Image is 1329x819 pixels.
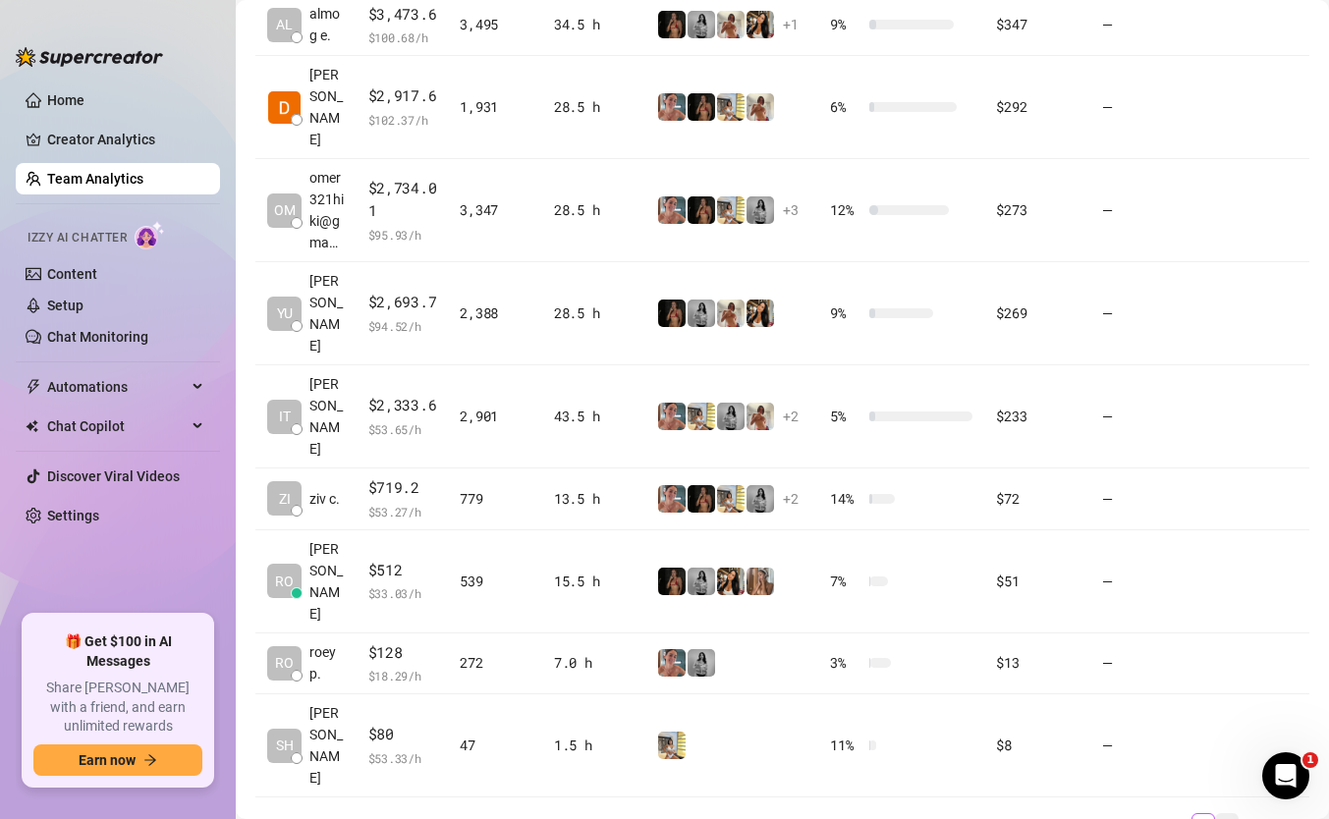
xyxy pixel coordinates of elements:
[1090,159,1204,262] td: —
[658,649,686,677] img: YL
[554,488,634,510] div: 13.5 h
[28,229,127,247] span: Izzy AI Chatter
[47,298,83,313] a: Setup
[460,302,530,324] div: 2,388
[368,110,437,130] span: $ 102.37 /h
[47,266,97,282] a: Content
[47,371,187,403] span: Automations
[368,748,437,768] span: $ 53.33 /h
[1302,752,1318,768] span: 1
[1090,694,1204,797] td: —
[554,571,634,592] div: 15.5 h
[688,93,715,121] img: D
[309,702,345,789] span: [PERSON_NAME]
[277,302,293,324] span: YU
[368,559,437,582] span: $512
[830,571,861,592] span: 7 %
[460,735,530,756] div: 47
[747,93,774,121] img: Green
[309,270,345,356] span: [PERSON_NAME]
[309,538,345,625] span: [PERSON_NAME]
[368,583,437,603] span: $ 33.03 /h
[747,403,774,430] img: Green
[688,649,715,677] img: A
[47,508,99,523] a: Settings
[368,225,437,245] span: $ 95.93 /h
[16,47,163,67] img: logo-BBDzfeDw.svg
[26,379,41,395] span: thunderbolt
[309,488,340,510] span: ziv c.
[658,732,686,759] img: Prinssesa4u
[688,11,715,38] img: A
[554,199,634,221] div: 28.5 h
[783,14,799,35] span: + 1
[747,196,774,224] img: A
[279,406,291,427] span: IT
[47,92,84,108] a: Home
[554,652,634,674] div: 7.0 h
[717,568,745,595] img: AD
[658,93,686,121] img: YL
[368,502,437,521] span: $ 53.27 /h
[688,485,715,513] img: D
[747,568,774,595] img: Cat
[368,3,437,27] span: $3,473.6
[830,96,861,118] span: 6 %
[717,403,745,430] img: A
[830,14,861,35] span: 9 %
[460,199,530,221] div: 3,347
[688,196,715,224] img: D
[747,485,774,513] img: A
[33,679,202,737] span: Share [PERSON_NAME] with a friend, and earn unlimited rewards
[554,735,634,756] div: 1.5 h
[717,300,745,327] img: Green
[996,406,1078,427] div: $233
[747,300,774,327] img: AD
[658,568,686,595] img: D
[783,406,799,427] span: + 2
[658,485,686,513] img: YL
[830,735,861,756] span: 11 %
[460,488,530,510] div: 779
[554,96,634,118] div: 28.5 h
[996,302,1078,324] div: $269
[1090,530,1204,633] td: —
[309,167,345,253] span: omer321hiki@gma…
[1262,752,1309,799] iframe: Intercom live chat
[368,27,437,47] span: $ 100.68 /h
[309,641,345,684] span: roey p.
[996,14,1078,35] div: $347
[830,302,861,324] span: 9 %
[747,11,774,38] img: AD
[830,652,861,674] span: 3 %
[276,735,294,756] span: SH
[1090,633,1204,695] td: —
[368,84,437,108] span: $2,917.6
[135,221,165,249] img: AI Chatter
[658,196,686,224] img: YL
[658,403,686,430] img: YL
[830,488,861,510] span: 14 %
[996,488,1078,510] div: $72
[47,468,180,484] a: Discover Viral Videos
[1090,56,1204,159] td: —
[275,652,294,674] span: RO
[554,406,634,427] div: 43.5 h
[33,632,202,671] span: 🎁 Get $100 in AI Messages
[996,96,1078,118] div: $292
[276,14,293,35] span: AL
[717,485,745,513] img: Prinssesa4u
[717,93,745,121] img: Prinssesa4u
[309,373,345,460] span: [PERSON_NAME]
[554,302,634,324] div: 28.5 h
[268,91,301,124] img: Dana Roz
[368,419,437,439] span: $ 53.65 /h
[368,476,437,500] span: $719.2
[368,291,437,314] span: $2,693.7
[33,744,202,776] button: Earn nowarrow-right
[460,571,530,592] div: 539
[783,488,799,510] span: + 2
[1090,468,1204,530] td: —
[658,300,686,327] img: D
[26,419,38,433] img: Chat Copilot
